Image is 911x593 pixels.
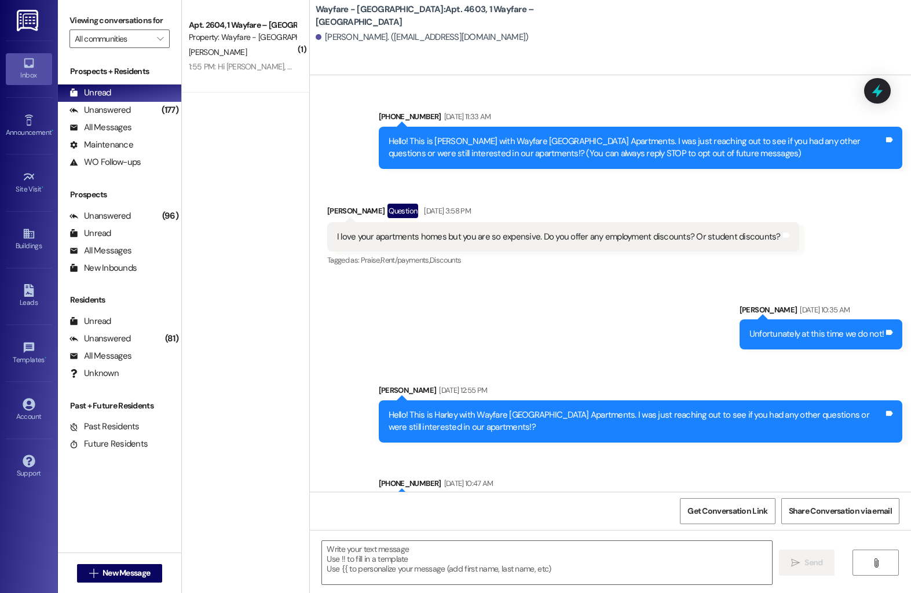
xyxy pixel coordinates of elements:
[379,384,902,400] div: [PERSON_NAME]
[387,204,418,218] div: Question
[6,224,52,255] a: Buildings
[69,210,131,222] div: Unanswered
[389,135,884,160] div: Hello! This is [PERSON_NAME] with Wayfare [GEOGRAPHIC_DATA] Apartments. I was just reaching out t...
[89,569,98,578] i: 
[436,384,487,396] div: [DATE] 12:55 PM
[337,231,781,243] div: I love your apartments homes but you are so expensive. Do you offer any employment discounts? Or ...
[162,330,181,348] div: (81)
[69,421,140,433] div: Past Residents
[69,350,131,362] div: All Messages
[69,156,141,168] div: WO Follow-ups
[379,477,902,493] div: [PHONE_NUMBER]
[189,61,668,72] div: 1:55 PM: Hi [PERSON_NAME], Did you receive my email regarding moving out when my lease ends on [D...
[52,127,53,135] span: •
[77,564,163,583] button: New Message
[361,255,381,265] span: Praise ,
[316,31,529,43] div: [PERSON_NAME]. ([EMAIL_ADDRESS][DOMAIN_NAME])
[389,409,884,434] div: Hello! This is Harley with Wayfare [GEOGRAPHIC_DATA] Apartments. I was just reaching out to see i...
[58,400,181,412] div: Past + Future Residents
[379,111,902,127] div: [PHONE_NUMBER]
[6,451,52,482] a: Support
[421,205,471,217] div: [DATE] 3:58 PM
[69,121,131,134] div: All Messages
[6,338,52,369] a: Templates •
[103,567,150,579] span: New Message
[45,354,46,362] span: •
[872,558,880,568] i: 
[69,333,131,345] div: Unanswered
[159,101,181,119] div: (177)
[6,167,52,198] a: Site Visit •
[381,255,430,265] span: Rent/payments ,
[69,87,111,99] div: Unread
[69,12,170,30] label: Viewing conversations for
[69,227,111,240] div: Unread
[779,550,835,576] button: Send
[69,245,131,257] div: All Messages
[327,204,799,222] div: [PERSON_NAME]
[430,255,461,265] span: Discounts
[69,438,148,450] div: Future Residents
[69,104,131,116] div: Unanswered
[75,30,151,48] input: All communities
[6,395,52,426] a: Account
[159,207,181,225] div: (96)
[441,111,491,123] div: [DATE] 11:33 AM
[58,65,181,78] div: Prospects + Residents
[157,34,163,43] i: 
[680,498,775,524] button: Get Conversation Link
[58,294,181,306] div: Residents
[189,31,296,43] div: Property: Wayfare - [GEOGRAPHIC_DATA]
[69,139,133,151] div: Maintenance
[58,189,181,201] div: Prospects
[69,315,111,327] div: Unread
[804,557,822,569] span: Send
[316,3,547,28] b: Wayfare - [GEOGRAPHIC_DATA]: Apt. 4603, 1 Wayfare – [GEOGRAPHIC_DATA]
[749,328,884,340] div: Unfortunately at this time we do not!
[781,498,899,524] button: Share Conversation via email
[6,53,52,84] a: Inbox
[6,281,52,312] a: Leads
[327,252,799,268] div: Tagged as:
[17,10,41,31] img: ResiDesk Logo
[69,262,137,274] div: New Inbounds
[687,505,767,517] span: Get Conversation Link
[441,477,493,489] div: [DATE] 10:47 AM
[797,304,850,316] div: [DATE] 10:35 AM
[740,304,902,320] div: [PERSON_NAME]
[189,19,296,31] div: Apt. 2604, 1 Wayfare – [GEOGRAPHIC_DATA]
[42,183,43,191] span: •
[789,505,892,517] span: Share Conversation via email
[791,558,800,568] i: 
[69,367,119,380] div: Unknown
[189,47,247,57] span: [PERSON_NAME]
